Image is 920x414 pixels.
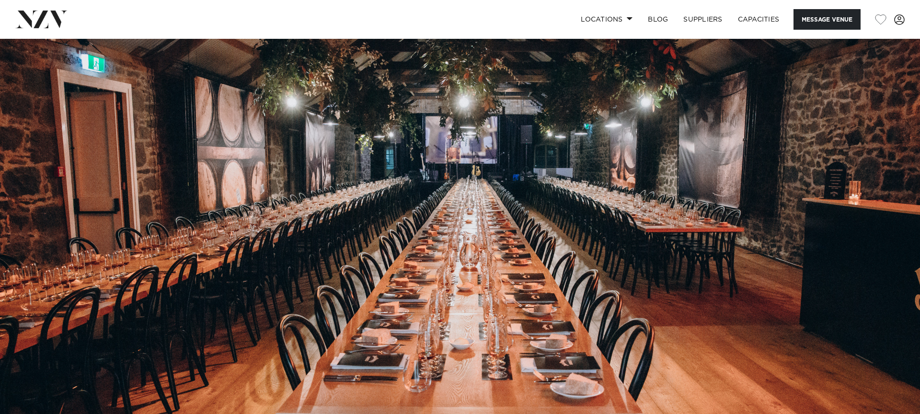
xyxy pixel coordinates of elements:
[730,9,787,30] a: Capacities
[573,9,640,30] a: Locations
[793,9,861,30] button: Message Venue
[640,9,676,30] a: BLOG
[15,11,68,28] img: nzv-logo.png
[676,9,730,30] a: SUPPLIERS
